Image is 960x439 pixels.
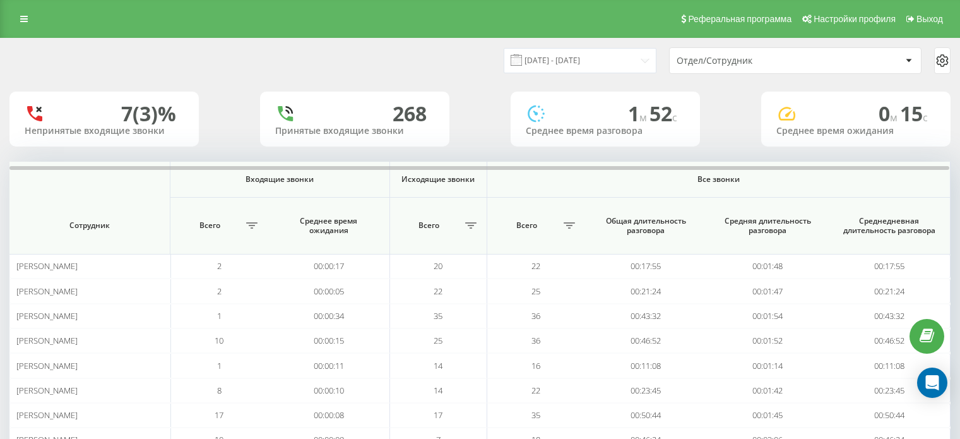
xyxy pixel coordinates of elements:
[531,310,540,322] span: 36
[672,111,677,124] span: c
[16,385,78,396] span: [PERSON_NAME]
[900,100,928,127] span: 15
[628,100,649,127] span: 1
[217,385,222,396] span: 8
[531,385,540,396] span: 22
[16,260,78,272] span: [PERSON_NAME]
[890,111,900,124] span: м
[215,335,223,346] span: 10
[585,328,707,353] td: 00:46:52
[217,260,222,272] span: 2
[16,409,78,421] span: [PERSON_NAME]
[217,360,222,371] span: 1
[840,216,938,236] span: Среднедневная длительность разговора
[829,304,951,328] td: 00:43:32
[16,335,78,346] span: [PERSON_NAME]
[596,216,695,236] span: Общая длительность разговора
[215,409,223,421] span: 17
[585,403,707,428] td: 00:50:44
[649,100,677,127] span: 52
[707,279,829,303] td: 00:01:47
[434,260,442,272] span: 20
[393,102,427,126] div: 268
[531,260,540,272] span: 22
[829,254,951,279] td: 00:17:55
[829,328,951,353] td: 00:46:52
[829,353,951,378] td: 00:11:08
[531,335,540,346] span: 36
[531,286,540,297] span: 25
[396,220,462,231] span: Всего
[707,353,829,378] td: 00:01:14
[434,310,442,322] span: 35
[268,403,389,428] td: 00:00:08
[585,254,707,279] td: 00:17:55
[217,310,222,322] span: 1
[718,216,817,236] span: Средняя длительность разговора
[585,304,707,328] td: 00:43:32
[16,286,78,297] span: [PERSON_NAME]
[25,126,184,136] div: Непринятые входящие звонки
[516,174,921,184] span: Все звонки
[23,220,157,231] span: Сотрудник
[268,279,389,303] td: 00:00:05
[434,409,442,421] span: 17
[434,360,442,371] span: 14
[187,174,372,184] span: Входящие звонки
[268,378,389,403] td: 00:00:10
[879,100,900,127] span: 0
[177,220,243,231] span: Всего
[707,378,829,403] td: 00:01:42
[16,360,78,371] span: [PERSON_NAME]
[280,216,377,236] span: Среднее время ожидания
[16,310,78,322] span: [PERSON_NAME]
[829,403,951,428] td: 00:50:44
[434,385,442,396] span: 14
[400,174,476,184] span: Исходящие звонки
[585,279,707,303] td: 00:21:24
[707,403,829,428] td: 00:01:45
[677,56,827,66] div: Отдел/Сотрудник
[526,126,685,136] div: Среднее время разговора
[434,335,442,346] span: 25
[268,254,389,279] td: 00:00:17
[639,111,649,124] span: м
[916,14,943,24] span: Выход
[707,304,829,328] td: 00:01:54
[121,102,176,126] div: 7 (3)%
[585,378,707,403] td: 00:23:45
[585,353,707,378] td: 00:11:08
[923,111,928,124] span: c
[434,286,442,297] span: 22
[688,14,791,24] span: Реферальная программа
[531,360,540,371] span: 16
[268,304,389,328] td: 00:00:34
[814,14,896,24] span: Настройки профиля
[268,328,389,353] td: 00:00:15
[707,328,829,353] td: 00:01:52
[917,368,947,398] div: Open Intercom Messenger
[707,254,829,279] td: 00:01:48
[494,220,560,231] span: Всего
[829,378,951,403] td: 00:23:45
[829,279,951,303] td: 00:21:24
[776,126,935,136] div: Среднее время ожидания
[275,126,434,136] div: Принятые входящие звонки
[217,286,222,297] span: 2
[268,353,389,378] td: 00:00:11
[531,409,540,421] span: 35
